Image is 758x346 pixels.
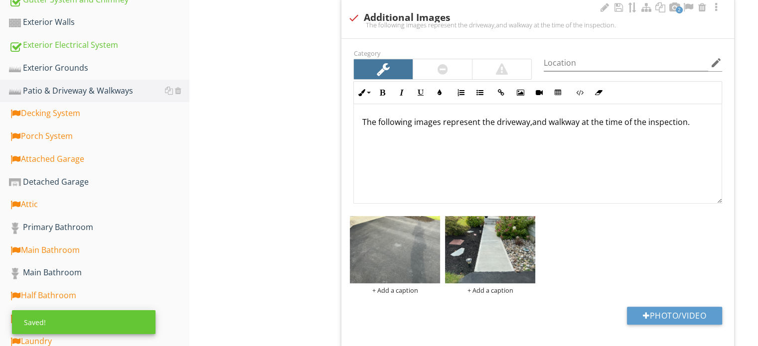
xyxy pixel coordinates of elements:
div: Detached Garage [9,176,189,189]
input: Location [544,55,708,71]
div: Exterior Grounds [9,62,189,75]
div: Main Bathroom [9,266,189,279]
img: data [445,216,535,284]
div: Main Bathroom [9,244,189,257]
img: data [350,216,440,284]
button: Insert Table [548,83,567,102]
button: Colors [430,83,449,102]
p: The following images represent the driveway,and walkway at the time of the inspection. [362,116,714,128]
div: Exterior Electrical System [9,39,189,52]
div: Kitchen [9,312,189,325]
button: Insert Video [529,83,548,102]
button: Clear Formatting [589,83,607,102]
div: The following images represent the driveway,and walkway at the time of the inspection. [347,21,728,29]
div: Decking System [9,107,189,120]
button: Photo/Video [627,307,722,325]
div: + Add a caption [350,286,440,294]
button: Ordered List [451,83,470,102]
button: Code View [570,83,589,102]
div: Patio & Driveway & Walkways [9,85,189,98]
button: Insert Image (Ctrl+P) [510,83,529,102]
span: 2 [676,6,683,13]
label: Category [353,49,380,58]
div: Primary Bathroom [9,221,189,234]
button: Underline (Ctrl+U) [411,83,430,102]
div: Porch System [9,130,189,143]
div: Exterior Walls [9,16,189,29]
i: edit [710,57,722,69]
div: + Add a caption [445,286,535,294]
div: Half Bathroom [9,289,189,302]
div: Saved! [12,310,155,334]
button: Italic (Ctrl+I) [392,83,411,102]
div: Attic [9,198,189,211]
button: Unordered List [470,83,489,102]
button: Insert Link (Ctrl+K) [491,83,510,102]
div: Attached Garage [9,153,189,166]
button: Bold (Ctrl+B) [373,83,392,102]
